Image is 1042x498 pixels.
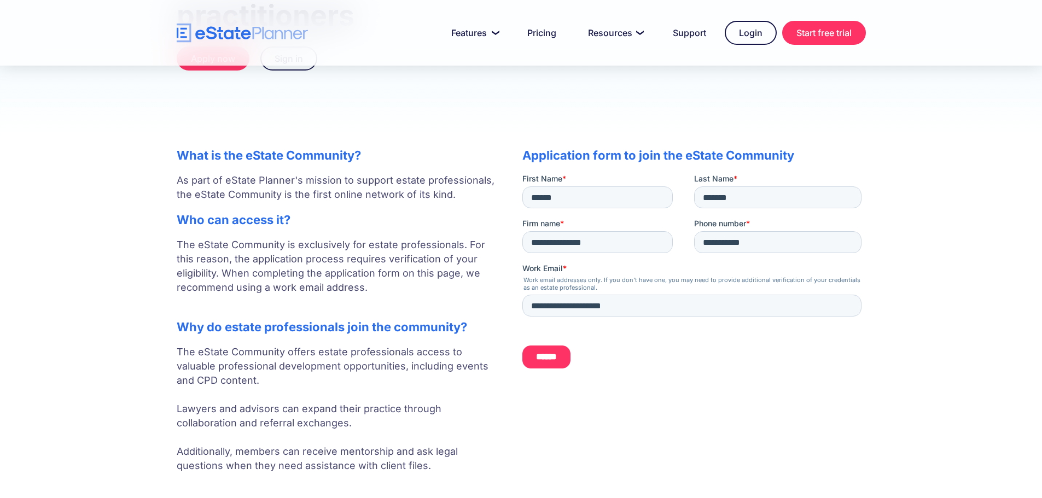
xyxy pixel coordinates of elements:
[177,148,500,162] h2: What is the eState Community?
[782,21,866,45] a: Start free trial
[575,22,654,44] a: Resources
[522,148,866,162] h2: Application form to join the eState Community
[177,345,500,473] p: The eState Community offers estate professionals access to valuable professional development oppo...
[177,24,308,43] a: home
[177,320,500,334] h2: Why do estate professionals join the community?
[522,173,866,378] iframe: Form 0
[177,238,500,309] p: The eState Community is exclusively for estate professionals. For this reason, the application pr...
[177,173,500,202] p: As part of eState Planner's mission to support estate professionals, the eState Community is the ...
[177,213,500,227] h2: Who can access it?
[438,22,509,44] a: Features
[514,22,569,44] a: Pricing
[725,21,777,45] a: Login
[660,22,719,44] a: Support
